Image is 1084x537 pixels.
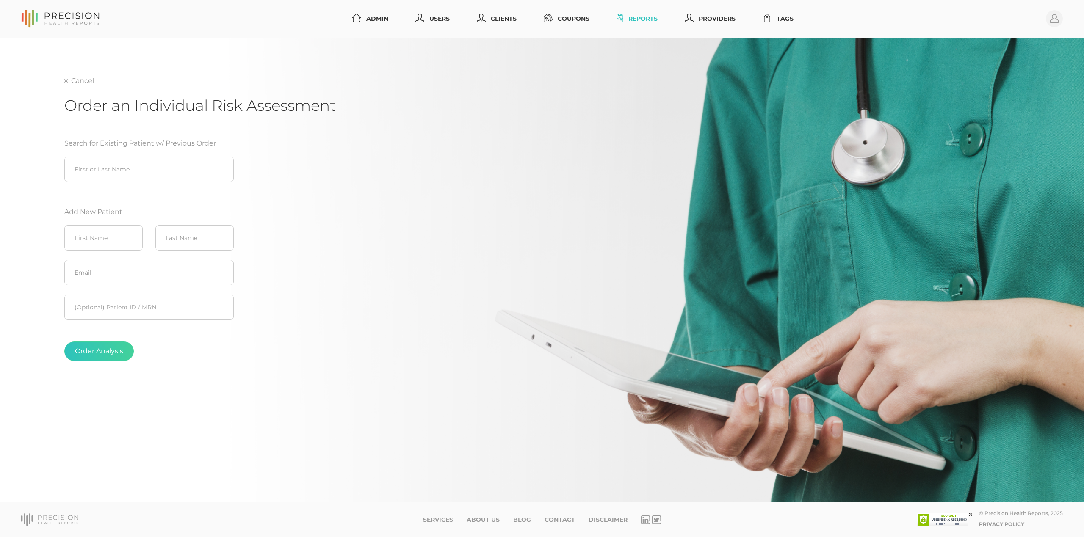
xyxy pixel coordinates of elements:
[64,77,94,85] a: Cancel
[64,260,234,285] input: Email
[540,11,593,27] a: Coupons
[681,11,739,27] a: Providers
[412,11,453,27] a: Users
[155,225,234,251] input: Last Name
[64,96,1020,115] h1: Order an Individual Risk Assessment
[473,11,520,27] a: Clients
[513,516,531,523] a: Blog
[759,11,797,27] a: Tags
[64,207,234,217] label: Add New Patient
[64,157,234,182] input: First or Last Name
[467,516,500,523] a: About Us
[979,510,1063,516] div: © Precision Health Reports, 2025
[64,295,234,320] input: Patient ID / MRN
[423,516,453,523] a: Services
[979,521,1024,527] a: Privacy Policy
[917,513,972,526] img: SSL site seal - click to verify
[64,341,134,361] button: Order Analysis
[348,11,392,27] a: Admin
[545,516,575,523] a: Contact
[64,225,143,251] input: First Name
[589,516,628,523] a: Disclaimer
[613,11,661,27] a: Reports
[64,138,216,149] label: Search for Existing Patient w/ Previous Order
